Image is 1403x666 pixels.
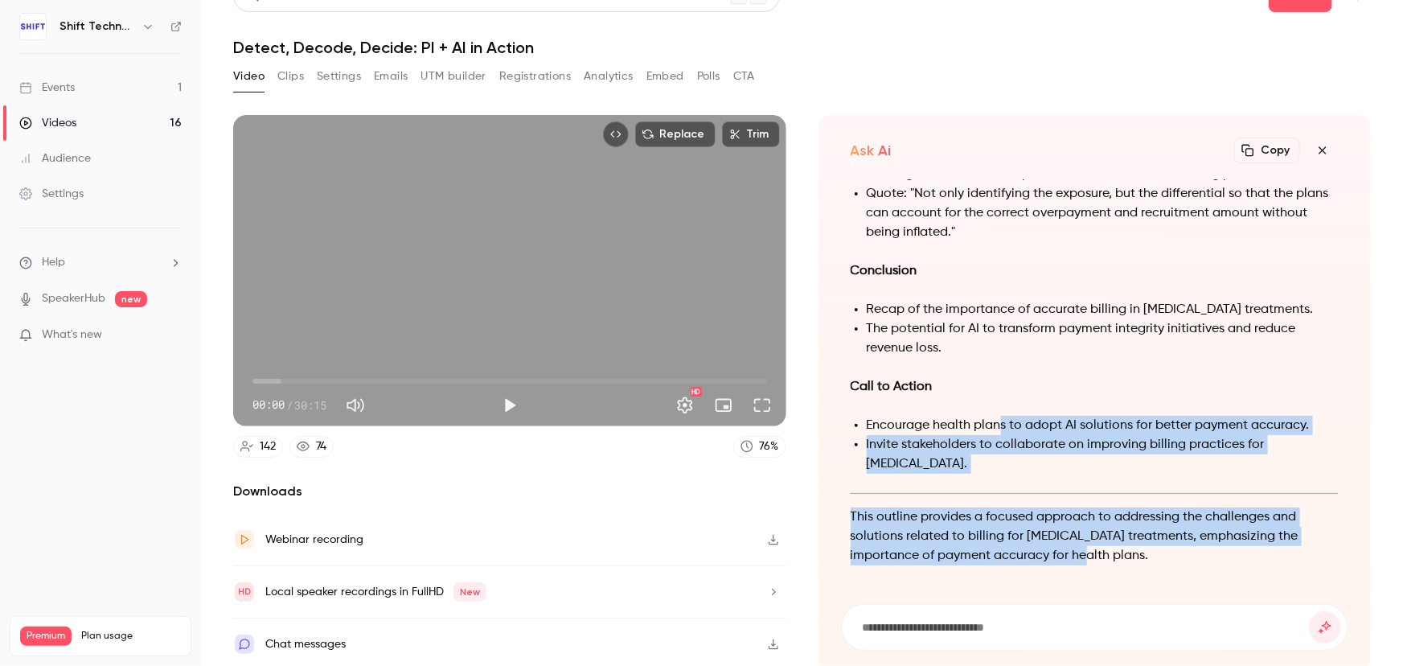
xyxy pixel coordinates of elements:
h1: Detect, Decode, Decide: PI + AI in Action [233,38,1371,57]
span: Plan usage [81,630,181,643]
div: HD [691,387,702,397]
a: 142 [233,436,283,458]
div: Events [19,80,75,96]
img: Shift Technology [20,14,46,39]
div: Chat messages [265,635,346,654]
button: Turn on miniplayer [708,389,740,421]
span: Premium [20,627,72,646]
button: Mute [339,389,371,421]
button: CTA [733,64,755,89]
span: What's new [42,327,102,343]
div: Audience [19,150,91,166]
button: Trim [722,121,780,147]
iframe: Noticeable Trigger [162,328,182,343]
div: 142 [260,438,276,455]
span: Help [42,254,65,271]
strong: Call to Action [851,380,933,393]
button: Settings [669,389,701,421]
span: New [453,582,486,602]
button: Play [494,389,526,421]
button: Emails [374,64,408,89]
span: 30:15 [294,397,326,413]
a: 74 [289,436,334,458]
button: Full screen [746,389,778,421]
li: Recap of the importance of accurate billing in [MEDICAL_DATA] treatments. [867,300,1339,319]
button: Polls [697,64,720,89]
a: 76% [733,436,786,458]
div: 76 % [760,438,779,455]
span: 00:00 [252,397,285,413]
li: Invite stakeholders to collaborate on improving billing practices for [MEDICAL_DATA]. [867,435,1339,474]
a: SpeakerHub [42,290,105,307]
button: UTM builder [421,64,486,89]
p: This outline provides a focused approach to addressing the challenges and solutions related to bi... [851,508,1339,565]
button: Embed [646,64,684,89]
div: Videos [19,115,76,131]
div: 00:00 [252,397,326,413]
h2: Downloads [233,482,786,501]
li: Encourage health plans to adopt AI solutions for better payment accuracy. [867,416,1339,435]
button: Settings [317,64,361,89]
li: The potential for AI to transform payment integrity initiatives and reduce revenue loss. [867,319,1339,358]
button: Video [233,64,265,89]
div: Webinar recording [265,530,363,549]
button: Analytics [584,64,634,89]
li: Quote: "Not only identifying the exposure, but the differential so that the plans can account for... [867,184,1339,242]
div: Local speaker recordings in FullHD [265,582,486,602]
h6: Shift Technology [59,18,135,35]
div: Settings [19,186,84,202]
li: help-dropdown-opener [19,254,182,271]
span: new [115,291,147,307]
button: Replace [635,121,716,147]
button: Registrations [499,64,571,89]
h2: Ask Ai [851,141,892,160]
span: / [286,397,293,413]
button: Embed video [603,121,629,147]
strong: Conclusion [851,265,917,277]
div: 74 [316,438,326,455]
button: Clips [277,64,304,89]
button: Copy [1234,138,1300,163]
